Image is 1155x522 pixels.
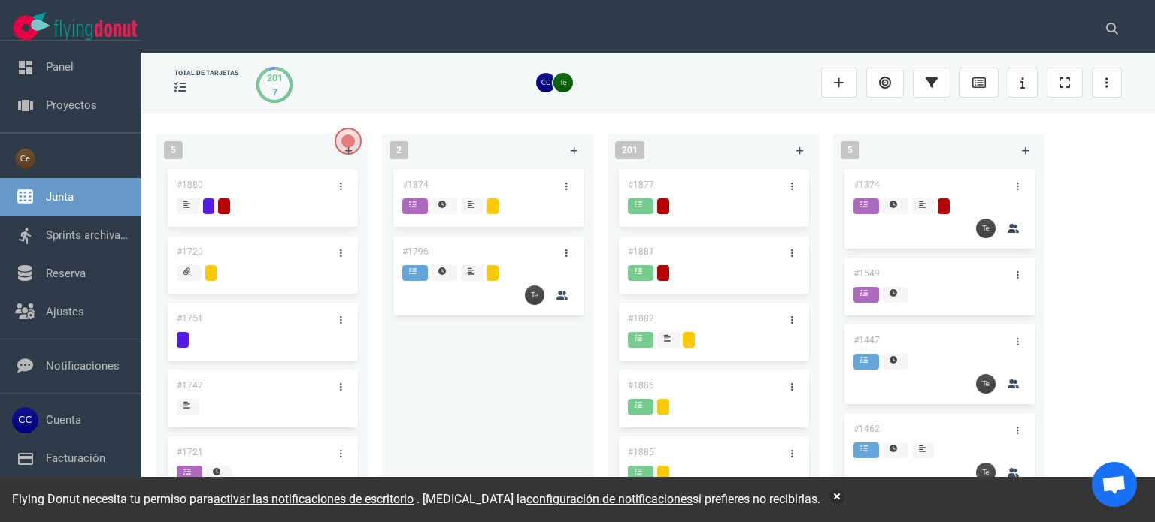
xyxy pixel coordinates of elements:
[396,145,402,155] font: 2
[853,424,880,434] a: #1462
[46,451,105,465] a: Facturación
[536,73,556,92] img: 26
[402,246,429,257] a: #1796
[46,98,97,112] a: Proyectos
[177,180,203,190] a: #1880
[177,313,203,324] a: #1751
[267,72,283,83] font: 201
[525,285,544,305] img: 26
[177,447,203,457] a: #1721
[54,20,137,40] img: Logotipo de texto de Flying Donut
[12,492,214,506] font: Flying Donut necesita tu permiso para
[174,69,238,77] font: total de tarjetas
[693,492,820,506] font: si prefieres no recibirlas.
[402,180,429,190] a: #1874
[214,492,414,506] font: activar las notificaciones de escritorio
[46,190,74,204] a: Junta
[553,73,573,92] img: 26
[976,374,996,394] img: 26
[335,128,362,155] button: Abrir el diálogo
[177,380,203,391] a: #1747
[853,268,880,279] a: #1549
[853,180,880,190] a: #1374
[847,145,853,155] font: 5
[853,335,880,345] a: #1447
[526,492,693,506] a: configuración de notificaciones
[46,60,74,74] a: Panel
[272,86,277,98] font: 7
[46,228,139,242] a: Sprints archivados
[628,380,654,391] a: #1886
[46,305,84,318] a: Ajustes
[177,246,203,257] a: #1720
[1092,462,1137,507] a: Chat abierto
[976,219,996,238] img: 26
[46,267,86,280] a: Reserva
[976,463,996,482] img: 26
[171,145,176,155] font: 5
[628,180,654,190] a: #1877
[628,447,654,457] a: #1885
[622,145,638,155] font: 201
[417,492,526,506] font: . [MEDICAL_DATA] la
[628,246,654,257] a: #1881
[628,313,654,324] a: #1882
